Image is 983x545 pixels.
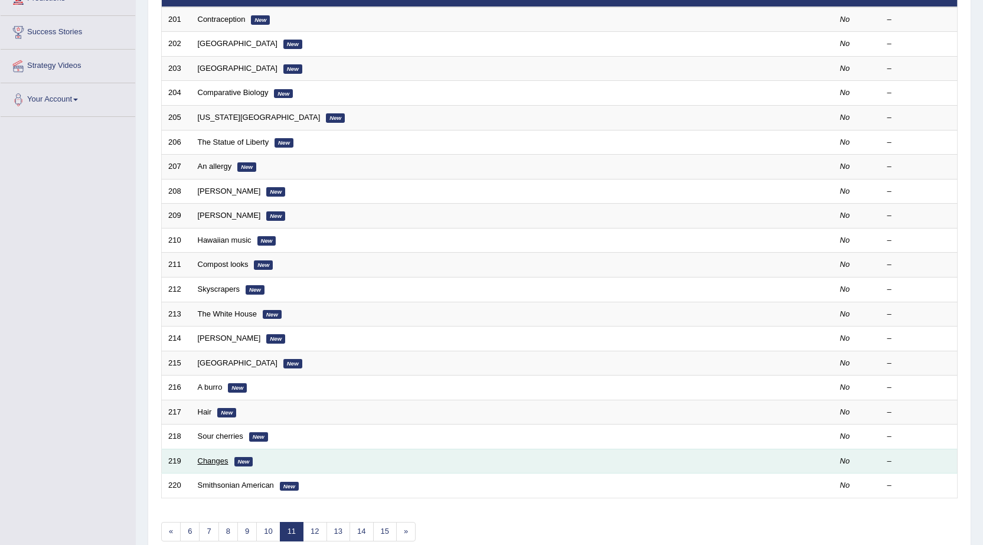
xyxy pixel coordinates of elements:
[887,137,951,148] div: –
[275,138,293,148] em: New
[266,334,285,344] em: New
[840,187,850,195] em: No
[251,15,270,25] em: New
[162,56,191,81] td: 203
[198,383,223,391] a: A burro
[840,113,850,122] em: No
[198,407,212,416] a: Hair
[1,50,135,79] a: Strategy Videos
[198,88,269,97] a: Comparative Biology
[237,162,256,172] em: New
[162,32,191,57] td: 202
[887,259,951,270] div: –
[237,522,257,541] a: 9
[162,204,191,229] td: 209
[887,480,951,491] div: –
[396,522,416,541] a: »
[280,522,303,541] a: 11
[199,522,218,541] a: 7
[887,235,951,246] div: –
[162,106,191,130] td: 205
[887,431,951,442] div: –
[234,457,253,466] em: New
[887,38,951,50] div: –
[198,334,261,342] a: [PERSON_NAME]
[840,481,850,489] em: No
[840,211,850,220] em: No
[228,383,247,393] em: New
[283,359,302,368] em: New
[326,522,350,541] a: 13
[198,260,249,269] a: Compost looks
[840,15,850,24] em: No
[887,14,951,25] div: –
[840,260,850,269] em: No
[887,63,951,74] div: –
[218,522,238,541] a: 8
[280,482,299,491] em: New
[162,130,191,155] td: 206
[257,236,276,246] em: New
[887,456,951,467] div: –
[840,432,850,440] em: No
[350,522,373,541] a: 14
[840,334,850,342] em: No
[198,481,274,489] a: Smithsonian American
[162,400,191,425] td: 217
[162,302,191,327] td: 213
[840,285,850,293] em: No
[887,309,951,320] div: –
[198,358,277,367] a: [GEOGRAPHIC_DATA]
[198,432,243,440] a: Sour cherries
[887,210,951,221] div: –
[840,162,850,171] em: No
[198,456,228,465] a: Changes
[162,425,191,449] td: 218
[1,16,135,45] a: Success Stories
[840,383,850,391] em: No
[263,310,282,319] em: New
[840,64,850,73] em: No
[162,155,191,180] td: 207
[162,449,191,474] td: 219
[198,309,257,318] a: The White House
[198,39,277,48] a: [GEOGRAPHIC_DATA]
[162,7,191,32] td: 201
[266,187,285,197] em: New
[162,277,191,302] td: 212
[283,64,302,74] em: New
[840,456,850,465] em: No
[198,162,232,171] a: An allergy
[274,89,293,99] em: New
[217,408,236,417] em: New
[840,407,850,416] em: No
[162,474,191,498] td: 220
[162,376,191,400] td: 216
[887,284,951,295] div: –
[887,161,951,172] div: –
[840,236,850,244] em: No
[326,113,345,123] em: New
[198,187,261,195] a: [PERSON_NAME]
[887,112,951,123] div: –
[840,138,850,146] em: No
[198,236,252,244] a: Hawaiian music
[246,285,264,295] em: New
[840,88,850,97] em: No
[840,39,850,48] em: No
[840,358,850,367] em: No
[1,83,135,113] a: Your Account
[162,327,191,351] td: 214
[180,522,200,541] a: 6
[198,113,321,122] a: [US_STATE][GEOGRAPHIC_DATA]
[162,351,191,376] td: 215
[198,138,269,146] a: The Statue of Liberty
[283,40,302,49] em: New
[266,211,285,221] em: New
[887,407,951,418] div: –
[840,309,850,318] em: No
[162,179,191,204] td: 208
[198,285,240,293] a: Skyscrapers
[161,522,181,541] a: «
[373,522,397,541] a: 15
